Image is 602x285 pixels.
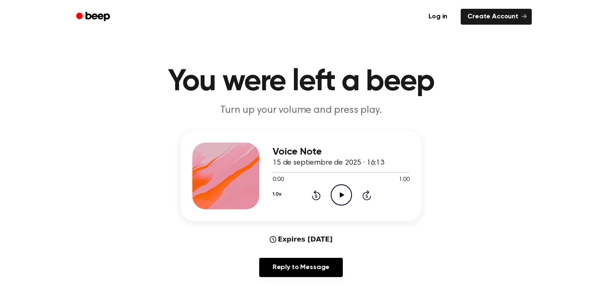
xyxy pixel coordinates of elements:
h1: You were left a beep [87,67,515,97]
a: Create Account [461,9,532,25]
a: Reply to Message [259,258,343,277]
button: 1.0x [273,187,281,201]
a: Beep [70,9,117,25]
p: Turn up your volume and press play. [140,104,462,117]
div: Expires [DATE] [270,234,333,244]
span: 1:00 [399,176,410,184]
h3: Voice Note [273,146,410,158]
span: 0:00 [273,176,283,184]
a: Log in [420,7,456,26]
span: 15 de septiembre de 2025 · 16:13 [273,159,384,167]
